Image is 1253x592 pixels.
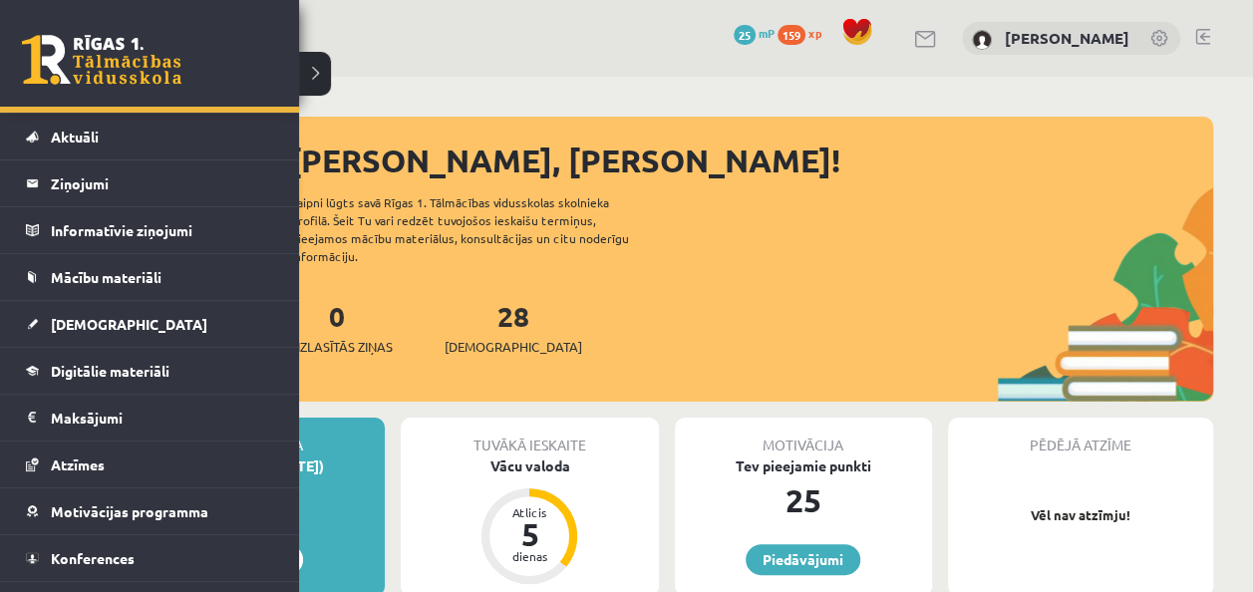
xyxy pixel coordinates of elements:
[808,25,821,41] span: xp
[289,137,1213,184] div: [PERSON_NAME], [PERSON_NAME]!
[734,25,775,41] a: 25 mP
[401,455,658,587] a: Vācu valoda Atlicis 5 dienas
[445,337,582,357] span: [DEMOGRAPHIC_DATA]
[401,455,658,476] div: Vācu valoda
[51,549,135,567] span: Konferences
[51,502,208,520] span: Motivācijas programma
[26,114,274,159] a: Aktuāli
[948,418,1213,455] div: Pēdējā atzīme
[401,418,658,455] div: Tuvākā ieskaite
[26,160,274,206] a: Ziņojumi
[281,298,393,357] a: 0Neizlasītās ziņas
[281,337,393,357] span: Neizlasītās ziņas
[499,506,559,518] div: Atlicis
[675,476,932,524] div: 25
[958,505,1203,525] p: Vēl nav atzīmju!
[51,128,99,146] span: Aktuāli
[51,315,207,333] span: [DEMOGRAPHIC_DATA]
[26,348,274,394] a: Digitālie materiāli
[26,395,274,441] a: Maksājumi
[51,160,274,206] legend: Ziņojumi
[759,25,775,41] span: mP
[26,488,274,534] a: Motivācijas programma
[778,25,805,45] span: 159
[26,254,274,300] a: Mācību materiāli
[51,395,274,441] legend: Maksājumi
[1005,28,1129,48] a: [PERSON_NAME]
[675,455,932,476] div: Tev pieejamie punkti
[734,25,756,45] span: 25
[26,535,274,581] a: Konferences
[26,301,274,347] a: [DEMOGRAPHIC_DATA]
[499,550,559,562] div: dienas
[22,35,181,85] a: Rīgas 1. Tālmācības vidusskola
[972,30,992,50] img: Irēna Staģe
[51,455,105,473] span: Atzīmes
[51,268,161,286] span: Mācību materiāli
[51,362,169,380] span: Digitālie materiāli
[778,25,831,41] a: 159 xp
[51,207,274,253] legend: Informatīvie ziņojumi
[291,193,664,265] div: Laipni lūgts savā Rīgas 1. Tālmācības vidusskolas skolnieka profilā. Šeit Tu vari redzēt tuvojošo...
[675,418,932,455] div: Motivācija
[445,298,582,357] a: 28[DEMOGRAPHIC_DATA]
[26,207,274,253] a: Informatīvie ziņojumi
[26,442,274,487] a: Atzīmes
[499,518,559,550] div: 5
[746,544,860,575] a: Piedāvājumi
